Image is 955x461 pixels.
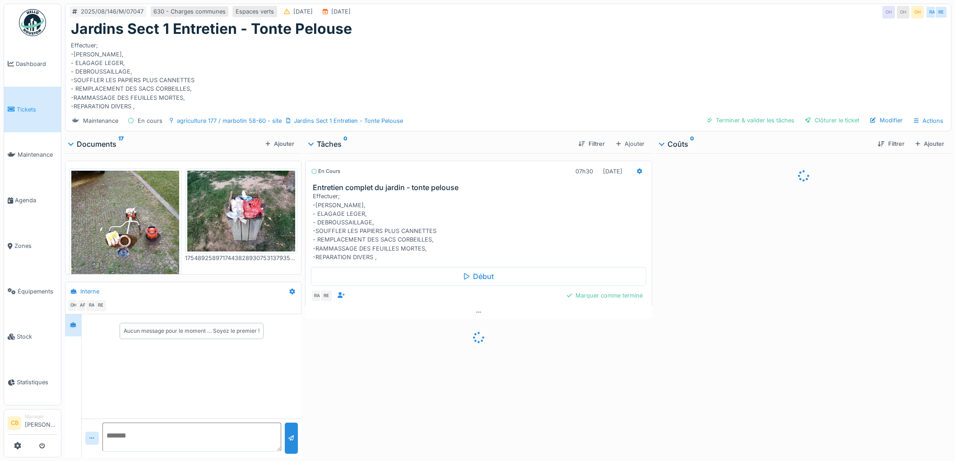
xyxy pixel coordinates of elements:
a: CB Manager[PERSON_NAME] [8,413,57,435]
sup: 17 [118,139,124,149]
div: [DATE] [293,7,313,16]
div: [DATE] [331,7,351,16]
div: Effectuer; -[PERSON_NAME], - ELAGAGE LEGER, - DEBROUSSAILLAGE, -SOUFFLER LES PAPIERS PLUS CANNETT... [313,192,649,261]
div: 17548925897174438289307531379357.jpg [185,254,297,262]
li: CB [8,416,21,430]
div: RA [926,6,938,19]
div: 630 - Charges communes [153,7,226,16]
div: 07h30 [575,167,593,176]
div: Coûts [659,139,871,149]
div: Actions [910,114,947,127]
sup: 0 [690,139,694,149]
div: agriculture 177 / marbotin 58-60 - site [177,116,282,125]
div: Début [311,267,647,286]
img: yd9jvox80acxcc3wz1ssiy7lvara [71,171,179,314]
h3: Entretien complet du jardin - tonte pelouse [313,183,649,192]
div: RA [85,299,98,312]
div: RE [94,299,107,312]
div: Ajouter [912,138,948,150]
span: Statistiques [17,378,57,386]
div: Interne [80,287,99,296]
div: OH [882,6,895,19]
a: Dashboard [4,41,61,87]
div: Filtrer [575,138,608,150]
div: RA [311,289,324,302]
span: Tickets [17,105,57,114]
span: Maintenance [18,150,57,159]
div: Terminer & valider les tâches [704,114,798,126]
div: Maintenance [83,116,118,125]
div: En cours [311,168,340,175]
a: Maintenance [4,132,61,178]
div: Manager [25,413,57,420]
a: Équipements [4,269,61,314]
li: [PERSON_NAME] [25,413,57,433]
span: Dashboard [16,60,57,68]
div: RE [320,289,333,302]
img: h617vzkq6b59vco7be7uscvmx97n [187,171,295,251]
div: Espaces verts [236,7,274,16]
div: Documents [69,139,262,149]
div: OH [897,6,909,19]
div: Jardins Sect 1 Entretien - Tonte Pelouse [294,116,403,125]
div: OH [911,6,924,19]
div: OH [67,299,80,312]
span: Équipements [18,287,57,296]
sup: 0 [343,139,348,149]
div: [DATE] [603,167,622,176]
div: Clôturer le ticket [802,114,863,126]
div: En cours [138,116,162,125]
div: Aucun message pour le moment … Soyez le premier ! [124,327,260,335]
div: Ajouter [262,138,298,150]
span: Agenda [15,196,57,205]
a: Tickets [4,87,61,132]
div: Ajouter [612,137,649,150]
img: Badge_color-CXgf-gQk.svg [19,9,46,36]
div: Filtrer [874,138,908,150]
a: Zones [4,223,61,269]
a: Statistiques [4,359,61,405]
div: Marquer comme terminé [563,289,646,302]
span: Zones [14,242,57,250]
a: Stock [4,314,61,360]
div: RE [935,6,947,19]
div: AF [76,299,89,312]
div: Effectuer; -[PERSON_NAME], - ELAGAGE LEGER, - DEBROUSSAILLAGE, -SOUFFLER LES PAPIERS PLUS CANNETT... [71,37,946,111]
div: Tâches [309,139,571,149]
span: Stock [17,332,57,341]
div: Modifier [867,114,906,126]
div: 2025/08/146/M/07047 [81,7,144,16]
a: Agenda [4,177,61,223]
h1: Jardins Sect 1 Entretien - Tonte Pelouse [71,20,352,37]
